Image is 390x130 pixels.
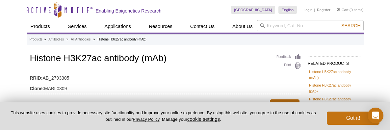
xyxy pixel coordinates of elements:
[186,20,219,33] a: Contact Us
[66,38,68,41] li: »
[30,98,166,110] td: 39685
[64,20,91,33] a: Services
[303,8,312,12] a: Login
[30,37,42,42] a: Products
[337,8,340,11] img: Your Cart
[145,20,176,33] a: Resources
[187,116,220,122] button: cookie settings
[308,56,360,68] h2: RELATED PRODUCTS
[228,20,257,33] a: About Us
[32,102,58,108] strong: Catalog No:
[309,69,359,81] a: Histone H3K27ac antibody (mAb)
[96,8,162,14] h2: Enabling Epigenetics Research
[314,6,315,14] li: |
[337,8,349,12] a: Cart
[27,20,54,33] a: Products
[166,98,241,110] td: 100 µg
[317,8,330,12] a: Register
[368,108,383,123] div: Open Intercom Messenger
[276,62,301,69] a: Print
[166,102,183,108] strong: Format:
[97,38,146,41] li: Histone H3K27ac antibody (mAb)
[341,23,360,28] span: Search
[93,38,95,41] li: »
[11,110,316,122] p: This website uses cookies to provide necessary site functionality and improve your online experie...
[241,102,251,108] strong: $530
[309,82,359,94] a: Histone H3K27ac antibody (pAb)
[270,99,299,108] a: Add to Cart
[276,53,301,61] a: Feedback
[100,20,135,33] a: Applications
[337,6,364,14] li: (0 items)
[30,86,44,91] strong: Clone:
[309,96,359,108] a: Histone H3K27ac antibody (pAb)
[30,75,43,81] strong: RRID:
[30,82,301,92] td: MABI 0309
[257,20,364,31] input: Keyword, Cat. No.
[339,23,362,29] button: Search
[30,53,301,65] h1: Histone H3K27ac antibody (mAb)
[327,112,379,125] button: Got it!
[30,71,301,82] td: AB_2793305
[278,6,297,14] a: English
[71,37,91,42] a: All Antibodies
[44,38,46,41] li: »
[133,117,159,122] a: Privacy Policy
[48,37,64,42] a: Antibodies
[231,6,275,14] a: [GEOGRAPHIC_DATA]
